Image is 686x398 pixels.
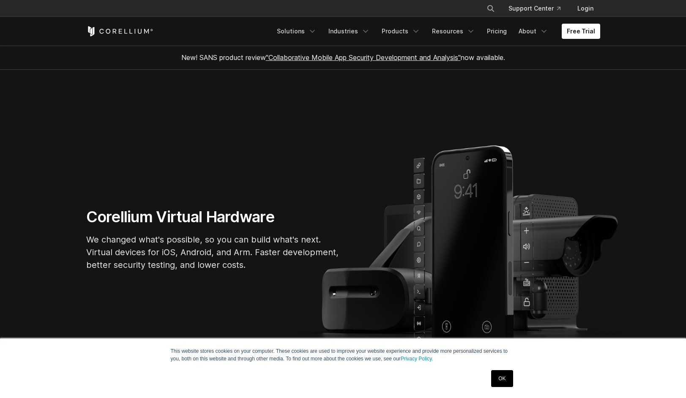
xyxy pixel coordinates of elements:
[86,207,340,226] h1: Corellium Virtual Hardware
[491,370,513,387] a: OK
[514,24,553,39] a: About
[272,24,600,39] div: Navigation Menu
[181,53,505,62] span: New! SANS product review now available.
[171,347,516,363] p: This website stores cookies on your computer. These cookies are used to improve your website expe...
[323,24,375,39] a: Industries
[272,24,322,39] a: Solutions
[482,24,512,39] a: Pricing
[562,24,600,39] a: Free Trial
[377,24,425,39] a: Products
[502,1,567,16] a: Support Center
[427,24,480,39] a: Resources
[483,1,498,16] button: Search
[86,26,153,36] a: Corellium Home
[401,356,433,362] a: Privacy Policy.
[571,1,600,16] a: Login
[86,233,340,271] p: We changed what's possible, so you can build what's next. Virtual devices for iOS, Android, and A...
[266,53,461,62] a: "Collaborative Mobile App Security Development and Analysis"
[476,1,600,16] div: Navigation Menu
